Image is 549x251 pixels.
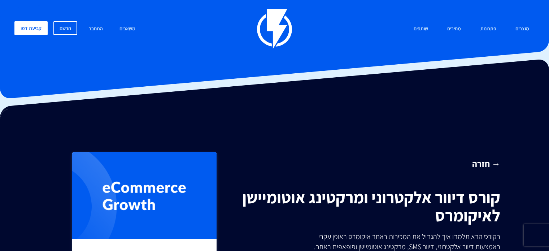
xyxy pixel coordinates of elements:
a: מחירים [442,21,466,37]
a: פתרונות [475,21,502,37]
a: משאבים [114,21,141,37]
a: שותפים [408,21,433,37]
a: התחבר [83,21,108,37]
a: הרשם [53,21,77,35]
a: קביעת דמו [14,21,48,35]
a: → חזרה [241,157,500,170]
a: מוצרים [510,21,535,37]
h1: קורס דיוור אלקטרוני ומרקטינג אוטומיישן לאיקומרס [241,188,500,224]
